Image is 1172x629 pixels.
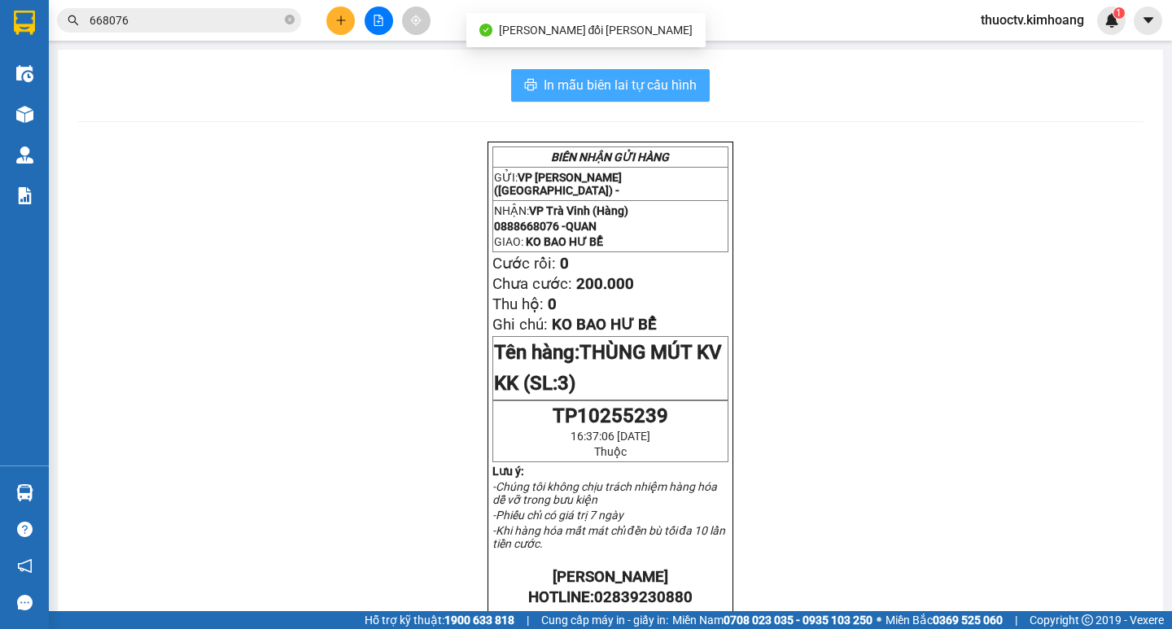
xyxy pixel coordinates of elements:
button: plus [326,7,355,35]
span: VP [PERSON_NAME] ([GEOGRAPHIC_DATA]) - [494,171,622,197]
span: | [1015,611,1017,629]
span: printer [524,78,537,94]
span: Ghi chú: [492,316,548,334]
span: ⚪️ [877,617,881,623]
strong: 0369 525 060 [933,614,1003,627]
span: Cước rồi: [492,255,556,273]
span: Cung cấp máy in - giấy in: [541,611,668,629]
img: warehouse-icon [16,106,33,123]
strong: Lưu ý: [492,465,524,478]
span: Hỗ trợ kỹ thuật: [365,611,514,629]
strong: [PERSON_NAME] [553,568,668,586]
sup: 1 [1113,7,1125,19]
span: 16:37:06 [DATE] [571,430,650,443]
span: 0888668076 - [494,220,597,233]
strong: BIÊN NHẬN GỬI HÀNG [551,151,669,164]
span: aim [410,15,422,26]
span: thuoctv.kimhoang [968,10,1097,30]
span: Chưa cước: [492,275,572,293]
span: VP Trà Vinh (Hàng) [529,204,628,217]
p: NHẬN: [494,204,727,217]
button: aim [402,7,431,35]
img: solution-icon [16,187,33,204]
span: QUAN [566,220,597,233]
strong: HOTLINE: [528,588,693,606]
span: copyright [1082,614,1093,626]
strong: 0708 023 035 - 0935 103 250 [724,614,872,627]
span: 0 [560,255,569,273]
img: warehouse-icon [16,146,33,164]
img: icon-new-feature [1104,13,1119,28]
span: KO BAO HƯ BỂ [526,235,603,248]
input: Tìm tên, số ĐT hoặc mã đơn [90,11,282,29]
button: caret-down [1134,7,1162,35]
button: file-add [365,7,393,35]
span: close-circle [285,13,295,28]
img: warehouse-icon [16,484,33,501]
span: TP10255239 [553,404,668,427]
span: question-circle [17,522,33,537]
span: Tên hàng: [494,341,722,395]
strong: 1900 633 818 [444,614,514,627]
span: close-circle [285,15,295,24]
span: In mẫu biên lai tự cấu hình [544,75,697,95]
span: message [17,595,33,610]
em: -Phiếu chỉ có giá trị 7 ngày [492,509,623,522]
span: THÙNG MÚT KV KK (SL: [494,341,722,395]
span: search [68,15,79,26]
span: 02839230880 [594,588,693,606]
span: notification [17,558,33,574]
button: printerIn mẫu biên lai tự cấu hình [511,69,710,102]
img: logo-vxr [14,11,35,35]
p: GỬI: [494,171,727,197]
span: plus [335,15,347,26]
span: | [527,611,529,629]
span: [PERSON_NAME] đổi [PERSON_NAME] [499,24,693,37]
span: check-circle [479,24,492,37]
span: Miền Nam [672,611,872,629]
em: -Chúng tôi không chịu trách nhiệm hàng hóa dễ vỡ trong bưu kiện [492,480,717,506]
span: 3) [558,372,575,395]
span: caret-down [1141,13,1156,28]
span: 1 [1116,7,1122,19]
span: file-add [373,15,384,26]
span: 200.000 [576,275,634,293]
img: warehouse-icon [16,65,33,82]
span: 0 [548,295,557,313]
span: Miền Bắc [886,611,1003,629]
span: Thuộc [594,445,627,458]
span: KO BAO HƯ BỂ [552,316,657,334]
em: -Khi hàng hóa mất mát chỉ đền bù tối đa 10 lần tiền cước. [492,524,726,550]
span: GIAO: [494,235,603,248]
span: Thu hộ: [492,295,544,313]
